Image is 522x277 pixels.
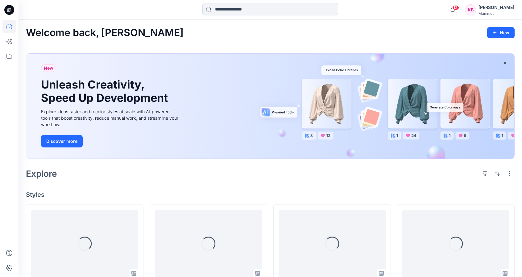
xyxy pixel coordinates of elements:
[41,135,83,147] button: Discover more
[478,4,514,11] div: [PERSON_NAME]
[26,27,184,39] h2: Welcome back, [PERSON_NAME]
[44,64,53,72] span: New
[41,78,171,105] h1: Unleash Creativity, Speed Up Development
[452,5,459,10] span: 12
[465,4,476,15] div: KB
[487,27,515,38] button: New
[26,191,515,198] h4: Styles
[41,108,180,128] div: Explore ideas faster and recolor styles at scale with AI-powered tools that boost creativity, red...
[26,169,57,179] h2: Explore
[478,11,514,16] div: Mammut
[41,135,180,147] a: Discover more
